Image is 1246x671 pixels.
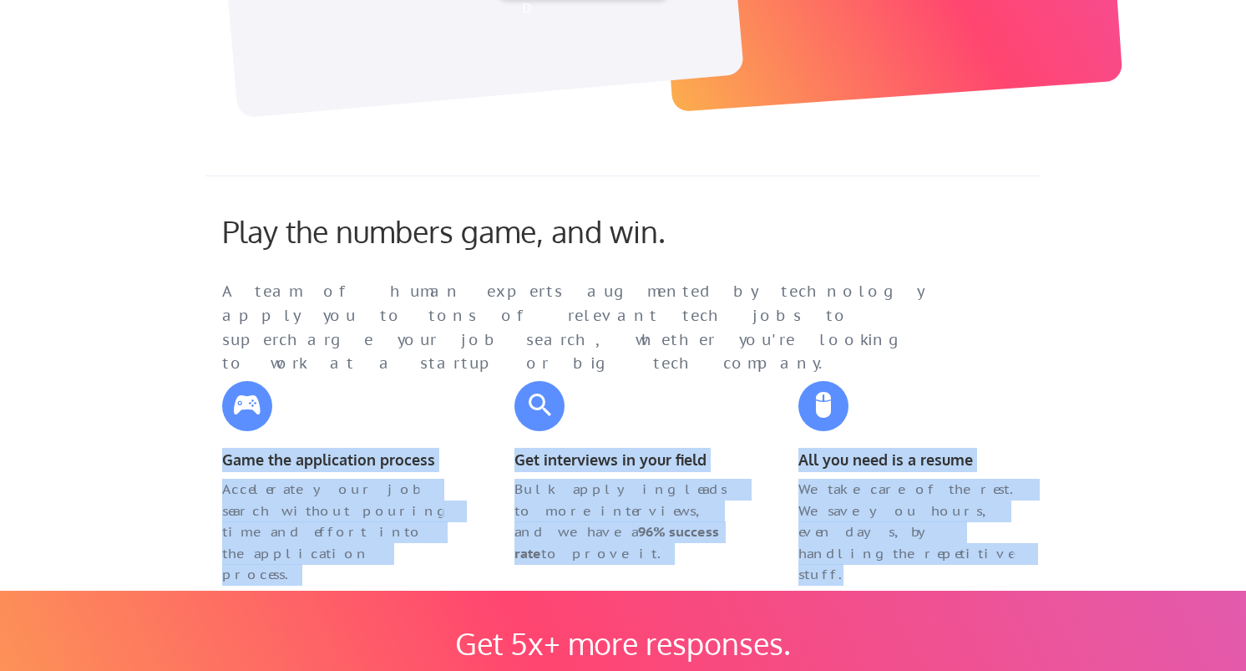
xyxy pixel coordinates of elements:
[798,448,1024,472] div: All you need is a resume
[514,523,722,562] strong: 96% success rate
[514,479,740,564] div: Bulk applying leads to more interviews, and we have a to prove it.
[798,479,1024,586] div: We take care of the rest. We save you hours, even days, by handling the repetitive stuff.
[222,479,448,586] div: Accelerate your job search without pouring time and effort into the application process.
[439,625,807,661] div: Get 5x+ more responses.
[514,448,740,472] div: Get interviews in your field
[222,280,957,376] div: A team of human experts augmented by technology apply you to tons of relevant tech jobs to superc...
[222,213,740,249] div: Play the numbers game, and win.
[222,448,448,472] div: Game the application process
